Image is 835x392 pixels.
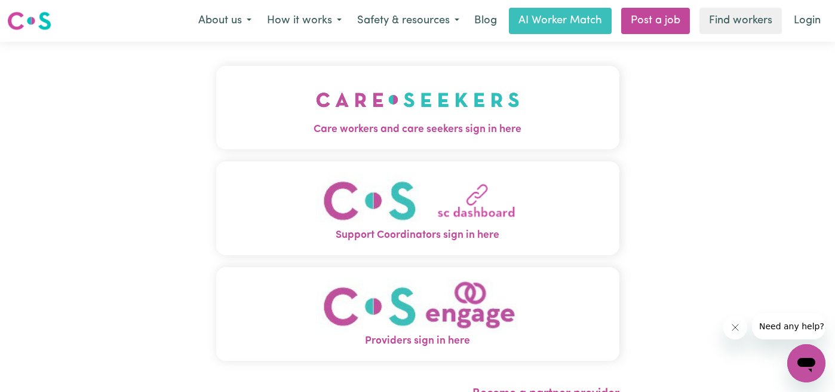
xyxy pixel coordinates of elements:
[723,316,747,339] iframe: Close message
[7,7,51,35] a: Careseekers logo
[509,8,612,34] a: AI Worker Match
[216,66,619,149] button: Care workers and care seekers sign in here
[7,10,51,32] img: Careseekers logo
[191,8,259,33] button: About us
[259,8,349,33] button: How it works
[787,8,828,34] a: Login
[752,313,825,339] iframe: Message from company
[216,333,619,349] span: Providers sign in here
[216,267,619,361] button: Providers sign in here
[216,161,619,255] button: Support Coordinators sign in here
[621,8,690,34] a: Post a job
[699,8,782,34] a: Find workers
[349,8,467,33] button: Safety & resources
[467,8,504,34] a: Blog
[216,122,619,137] span: Care workers and care seekers sign in here
[787,344,825,382] iframe: Button to launch messaging window
[216,228,619,243] span: Support Coordinators sign in here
